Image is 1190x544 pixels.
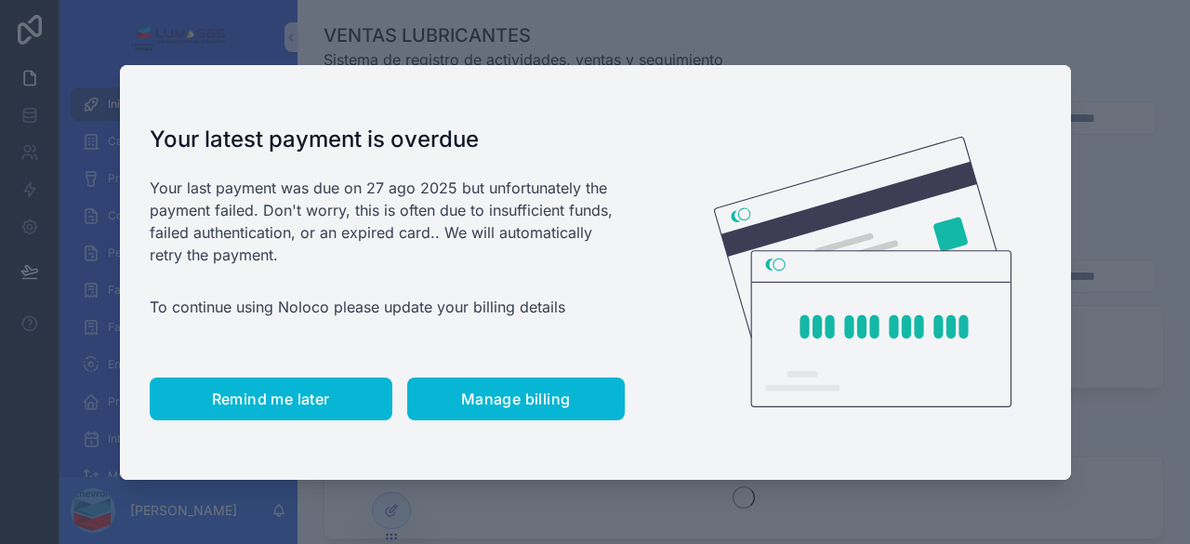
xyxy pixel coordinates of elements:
[150,378,392,420] button: Remind me later
[212,390,330,408] span: Remind me later
[150,125,625,154] h1: Your latest payment is overdue
[150,177,625,266] p: Your last payment was due on 27 ago 2025 but unfortunately the payment failed. Don't worry, this ...
[407,378,625,420] button: Manage billing
[150,296,625,318] p: To continue using Noloco please update your billing details
[714,137,1011,408] img: Credit card illustration
[461,390,571,408] span: Manage billing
